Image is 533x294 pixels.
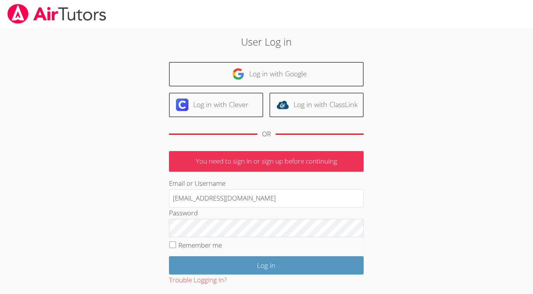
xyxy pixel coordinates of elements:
img: clever-logo-6eab21bc6e7a338710f1a6ff85c0baf02591cd810cc4098c63d3a4b26e2feb20.svg [176,99,188,111]
button: Trouble Logging In? [169,275,227,286]
div: OR [262,129,271,140]
input: Log in [169,256,364,275]
img: classlink-logo-d6bb404cc1216ec64c9a2012d9dc4662098be43eaf13dc465df04b49fa7ab582.svg [276,99,289,111]
img: google-logo-50288ca7cdecda66e5e0955fdab243c47b7ad437acaf1139b6f446037453330a.svg [232,68,245,80]
h2: User Log in [123,34,410,49]
label: Remember me [178,241,222,250]
a: Log in with ClassLink [269,93,364,117]
label: Email or Username [169,179,225,188]
a: Log in with Clever [169,93,263,117]
label: Password [169,208,198,217]
img: airtutors_banner-c4298cdbf04f3fff15de1276eac7730deb9818008684d7c2e4769d2f7ddbe033.png [7,4,107,24]
a: Log in with Google [169,62,364,86]
p: You need to sign in or sign up before continuing [169,151,364,172]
